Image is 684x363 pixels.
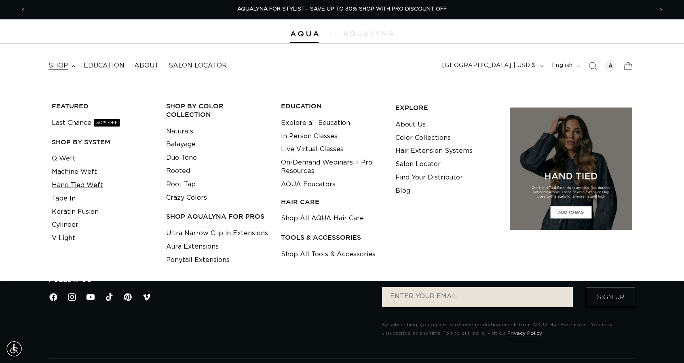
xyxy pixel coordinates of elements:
[281,233,383,242] h3: TOOLS & ACCESSORIES
[281,156,383,178] a: On-Demand Webinars + Pro Resources
[281,212,364,225] a: Shop All AQUA Hair Care
[52,165,97,179] a: Machine Weft
[382,287,573,307] input: ENTER YOUR EMAIL
[281,248,376,261] a: Shop All Tools & Accessories
[52,232,75,245] a: V Light
[290,31,319,37] img: Aqua Hair Extensions
[281,116,350,130] a: Explore all Education
[166,138,196,151] a: Balayage
[166,125,193,138] a: Naturals
[166,240,219,253] a: Aura Extensions
[166,165,190,178] a: Rooted
[395,118,426,131] a: About Us
[437,58,547,74] button: [GEOGRAPHIC_DATA] | USD $
[52,205,99,219] a: Keratin Fusion
[84,61,125,70] span: Education
[552,61,573,70] span: English
[49,61,68,70] span: shop
[166,178,196,191] a: Root Tap
[5,340,23,358] div: Accessibility Menu
[52,116,120,130] a: Last Chance30% OFF
[507,331,542,336] a: Privacy Policy
[52,138,154,146] h3: SHOP BY SYSTEM
[382,321,635,338] p: By subscribing, you agree to receive marketing emails from AQUA Hair Extensions. You may unsubscr...
[166,227,268,240] a: Ultra Narrow Clip in Extensions
[584,57,602,75] summary: Search
[164,57,232,75] a: Salon Locator
[129,57,164,75] a: About
[134,61,159,70] span: About
[166,151,197,165] a: Duo Tone
[281,198,383,206] h3: HAIR CARE
[395,158,441,171] a: Salon Locator
[343,31,394,36] img: aqualyna.com
[44,57,79,75] summary: shop
[79,57,129,75] a: Education
[166,212,268,221] h3: Shop AquaLyna for Pros
[52,102,154,110] h3: FEATURED
[14,2,32,17] button: Previous announcement
[281,130,338,143] a: In Person Classes
[281,178,336,191] a: AQUA Educators
[237,6,447,12] span: AQUALYNA FOR STYLIST - SAVE UP TO 30% SHOP WITH PRO DISCOUNT OFF
[547,58,584,74] button: English
[52,179,103,192] a: Hand Tied Weft
[166,102,268,119] h3: Shop by Color Collection
[395,171,463,184] a: Find Your Distributor
[442,61,536,70] span: [GEOGRAPHIC_DATA] | USD $
[281,102,383,110] h3: EDUCATION
[395,103,497,112] h3: EXPLORE
[166,191,207,205] a: Crazy Colors
[395,144,473,158] a: Hair Extension Systems
[395,131,451,145] a: Color Collections
[586,287,635,307] button: Sign Up
[644,324,684,363] iframe: Chat Widget
[52,152,76,165] a: Q Weft
[52,192,76,205] a: Tape In
[395,184,410,198] a: Blog
[52,218,78,232] a: Cylinder
[281,143,344,156] a: Live Virtual Classes
[94,119,120,127] span: 30% OFF
[169,61,227,70] span: Salon Locator
[652,2,670,17] button: Next announcement
[166,253,230,267] a: Ponytail Extensions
